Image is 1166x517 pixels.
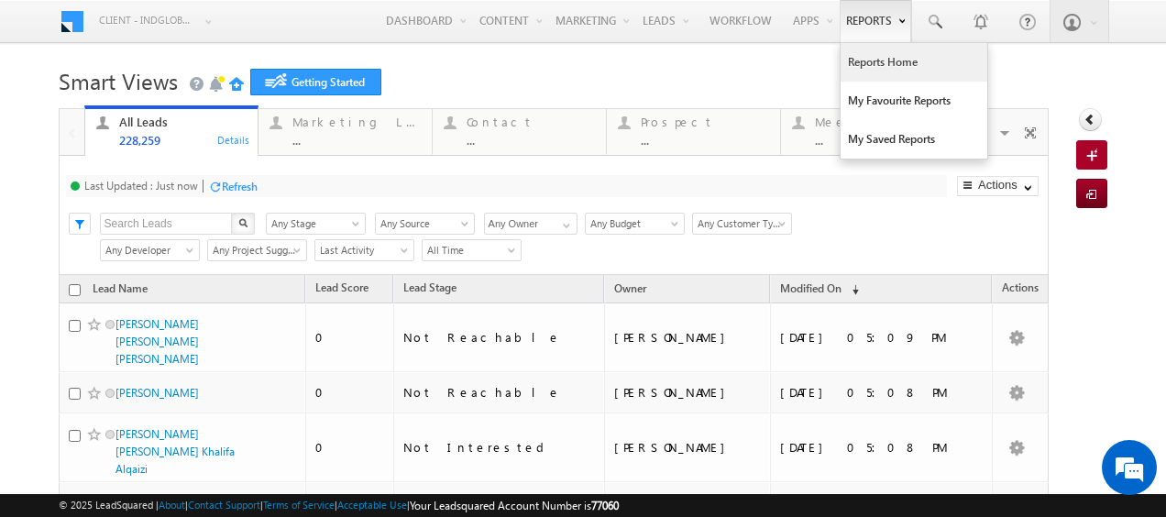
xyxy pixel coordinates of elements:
[403,384,596,401] div: Not Reachable
[314,239,414,261] a: Last Activity
[216,131,251,148] div: Details
[250,69,381,95] a: Getting Started
[84,105,259,157] a: All Leads228,259Details
[403,280,456,294] span: Lead Stage
[423,242,515,258] span: All Time
[115,317,199,366] a: [PERSON_NAME] [PERSON_NAME] [PERSON_NAME]
[238,218,247,227] img: Search
[207,239,307,261] a: Any Project Suggested
[292,115,421,129] div: Marketing Leads
[315,280,368,294] span: Lead Score
[266,212,366,235] div: Lead Stage Filter
[315,439,385,456] div: 0
[614,329,762,346] div: [PERSON_NAME]
[376,215,468,232] span: Any Source
[59,497,619,514] span: © 2025 LeadSquared | | | | |
[403,439,596,456] div: Not Interested
[315,242,408,258] span: Last Activity
[84,179,198,192] div: Last Updated : Just now
[266,213,366,235] a: Any Stage
[844,282,859,297] span: (sorted descending)
[641,133,769,147] div: ...
[586,215,678,232] span: Any Budget
[841,43,987,82] a: Reports Home
[403,329,596,346] div: Not Reachable
[780,109,955,155] a: Meeting...
[159,499,185,511] a: About
[101,242,193,258] span: Any Developer
[394,278,466,302] a: Lead Stage
[263,499,335,511] a: Terms of Service
[115,386,199,400] a: [PERSON_NAME]
[306,278,378,302] a: Lead Score
[119,115,247,129] div: All Leads
[100,239,200,261] a: Any Developer
[432,109,607,155] a: Contact...
[100,213,233,235] input: Search Leads
[841,120,987,159] a: My Saved Reports
[591,499,619,512] span: 77060
[614,439,762,456] div: [PERSON_NAME]
[59,66,178,95] span: Smart Views
[780,384,984,401] div: [DATE] 05:08 PM
[375,213,475,235] a: Any Source
[467,133,595,147] div: ...
[693,215,786,232] span: Any Customer Type
[606,109,781,155] a: Prospect...
[375,212,475,235] div: Lead Source Filter
[100,238,198,261] div: Developer Filter
[841,82,987,120] a: My Favourite Reports
[467,115,595,129] div: Contact
[692,213,792,235] a: Any Customer Type
[780,281,841,295] span: Modified On
[69,284,81,296] input: Check all records
[115,427,235,476] a: [PERSON_NAME] [PERSON_NAME] Khalifa Alqaizi
[993,278,1048,302] span: Actions
[315,384,385,401] div: 0
[692,212,790,235] div: Customer Type Filter
[337,499,407,511] a: Acceptable Use
[119,133,247,147] div: 228,259
[410,499,619,512] span: Your Leadsquared Account Number is
[614,384,762,401] div: [PERSON_NAME]
[641,115,769,129] div: Prospect
[222,180,258,193] div: Refresh
[815,133,943,147] div: ...
[315,329,385,346] div: 0
[188,499,260,511] a: Contact Support
[207,238,305,261] div: Project Suggested Filter
[99,11,195,29] span: Client - indglobal1 (77060)
[815,115,943,129] div: Meeting
[267,215,359,232] span: Any Stage
[780,329,984,346] div: [DATE] 05:09 PM
[292,133,421,147] div: ...
[780,439,984,456] div: [DATE] 05:08 PM
[957,176,1039,196] button: Actions
[258,109,433,155] a: Marketing Leads...
[422,239,522,261] a: All Time
[484,213,577,235] input: Type to Search
[614,281,646,295] span: Owner
[771,278,868,302] a: Modified On (sorted descending)
[585,212,683,235] div: Budget Filter
[585,213,685,235] a: Any Budget
[83,279,157,302] a: Lead Name
[484,212,576,235] div: Owner Filter
[553,214,576,232] a: Show All Items
[208,242,301,258] span: Any Project Suggested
